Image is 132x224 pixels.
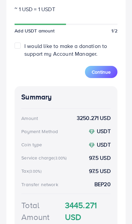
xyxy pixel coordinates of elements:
[89,154,111,162] strong: 97.5 USD
[15,5,117,13] p: ~ 1 USD = 1 USDT
[103,194,127,219] iframe: Chat
[29,169,42,174] small: (3.00%)
[21,141,42,148] div: Coin type
[77,114,111,122] strong: 3250.271 USD
[65,199,111,223] strong: 3445.271 USD
[94,180,111,188] strong: BEP20
[85,66,117,78] button: Continue
[15,27,54,34] span: Add USDT amount
[21,199,65,223] div: Total Amount
[92,69,111,75] span: Continue
[89,129,95,135] img: coin
[111,27,117,34] span: 1/2
[21,181,58,188] div: Transfer network
[21,93,111,101] h4: Summary
[24,42,107,57] span: I would like to make a donation to support my Account Manager.
[97,141,111,148] strong: USDT
[89,167,111,175] strong: 97.5 USD
[21,128,58,135] div: Payment Method
[97,127,111,135] strong: USDT
[21,154,69,161] div: Service charge
[89,142,95,148] img: coin
[21,115,38,122] div: Amount
[21,168,44,174] div: Tax
[54,155,67,161] small: (3.00%)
